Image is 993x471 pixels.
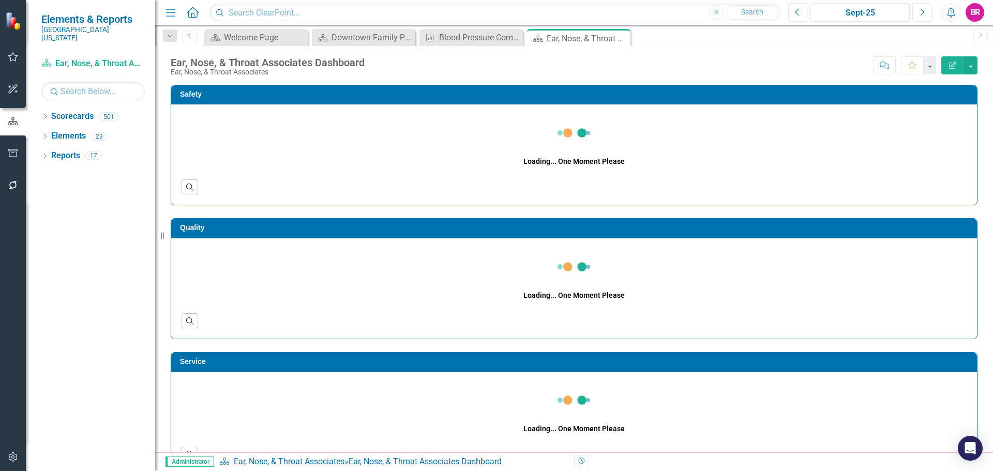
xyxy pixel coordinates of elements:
span: Elements & Reports [41,13,145,25]
div: Ear, Nose, & Throat Associates Dashboard [171,57,365,68]
span: Administrator [165,457,214,467]
a: Ear, Nose, & Throat Associates [41,58,145,70]
a: Welcome Page [207,31,305,44]
button: Search [726,5,778,20]
a: Reports [51,150,80,162]
div: Loading... One Moment Please [523,423,625,434]
img: ClearPoint Strategy [5,11,24,30]
a: Ear, Nose, & Throat Associates [234,457,344,466]
button: Sept-25 [810,3,910,22]
h3: Safety [180,90,972,98]
div: Ear, Nose, & Throat Associates Dashboard [349,457,502,466]
a: Downtown Family Practice Dashboard [314,31,413,44]
small: [GEOGRAPHIC_DATA][US_STATE] [41,25,145,42]
a: Blood Pressure Compliance [422,31,520,44]
div: Loading... One Moment Please [523,290,625,300]
div: Blood Pressure Compliance [439,31,520,44]
span: Search [741,8,763,16]
input: Search Below... [41,82,145,100]
input: Search ClearPoint... [209,4,780,22]
div: Loading... One Moment Please [523,156,625,166]
div: Ear, Nose, & Throat Associates [171,68,365,76]
a: Scorecards [51,111,94,123]
div: Open Intercom Messenger [958,436,983,461]
div: Sept-25 [814,7,906,19]
h3: Service [180,358,972,366]
div: Ear, Nose, & Throat Associates Dashboard [547,32,628,45]
a: Elements [51,130,86,142]
div: 501 [99,112,119,121]
div: Downtown Family Practice Dashboard [332,31,413,44]
div: 23 [91,132,108,141]
button: BR [966,3,984,22]
div: » [219,456,566,468]
div: Welcome Page [224,31,305,44]
div: 17 [85,151,102,160]
h3: Quality [180,224,972,232]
